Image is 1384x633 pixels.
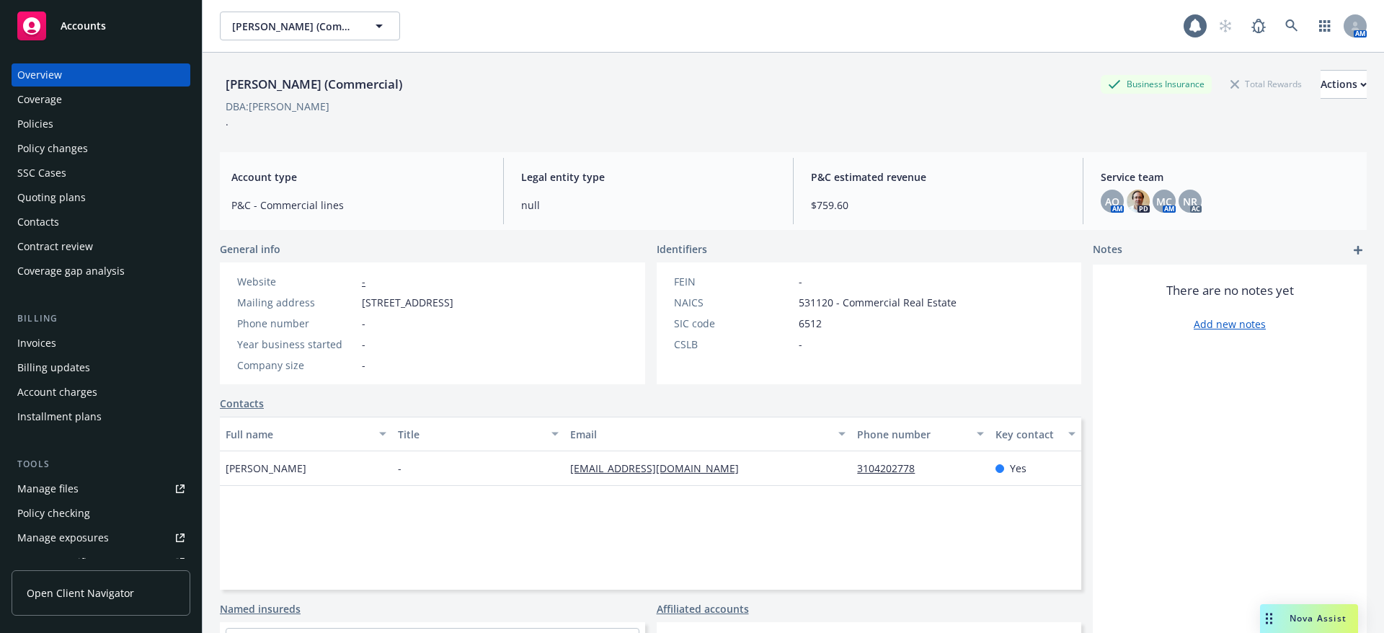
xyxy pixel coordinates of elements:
[12,112,190,136] a: Policies
[12,526,190,549] a: Manage exposures
[17,551,112,574] div: Manage certificates
[1194,316,1266,332] a: Add new notes
[1093,242,1122,259] span: Notes
[12,311,190,326] div: Billing
[17,477,79,500] div: Manage files
[990,417,1081,451] button: Key contact
[237,295,356,310] div: Mailing address
[362,295,453,310] span: [STREET_ADDRESS]
[12,211,190,234] a: Contacts
[564,417,851,451] button: Email
[1101,169,1355,185] span: Service team
[12,235,190,258] a: Contract review
[1101,75,1212,93] div: Business Insurance
[799,274,802,289] span: -
[398,427,543,442] div: Title
[17,112,53,136] div: Policies
[521,169,776,185] span: Legal entity type
[226,115,229,128] span: .
[1156,194,1172,209] span: MC
[570,461,750,475] a: [EMAIL_ADDRESS][DOMAIN_NAME]
[1166,282,1294,299] span: There are no notes yet
[1321,70,1367,99] button: Actions
[17,137,88,160] div: Policy changes
[12,161,190,185] a: SSC Cases
[220,417,392,451] button: Full name
[12,6,190,46] a: Accounts
[857,427,967,442] div: Phone number
[857,461,926,475] a: 3104202778
[17,186,86,209] div: Quoting plans
[1127,190,1150,213] img: photo
[570,427,830,442] div: Email
[17,161,66,185] div: SSC Cases
[12,137,190,160] a: Policy changes
[231,198,486,213] span: P&C - Commercial lines
[17,260,125,283] div: Coverage gap analysis
[674,295,793,310] div: NAICS
[17,88,62,111] div: Coverage
[657,601,749,616] a: Affiliated accounts
[17,405,102,428] div: Installment plans
[12,332,190,355] a: Invoices
[1260,604,1358,633] button: Nova Assist
[17,63,62,87] div: Overview
[1290,612,1347,624] span: Nova Assist
[657,242,707,257] span: Identifiers
[1277,12,1306,40] a: Search
[17,211,59,234] div: Contacts
[231,169,486,185] span: Account type
[237,316,356,331] div: Phone number
[220,75,408,94] div: [PERSON_NAME] (Commercial)
[232,19,357,34] span: [PERSON_NAME] (Commercial)
[811,198,1065,213] span: $759.60
[811,169,1065,185] span: P&C estimated revenue
[237,274,356,289] div: Website
[995,427,1060,442] div: Key contact
[1211,12,1240,40] a: Start snowing
[226,99,329,114] div: DBA: [PERSON_NAME]
[362,316,365,331] span: -
[799,337,802,352] span: -
[1223,75,1309,93] div: Total Rewards
[12,88,190,111] a: Coverage
[362,358,365,373] span: -
[17,235,93,258] div: Contract review
[12,502,190,525] a: Policy checking
[237,337,356,352] div: Year business started
[12,551,190,574] a: Manage certificates
[17,332,56,355] div: Invoices
[17,356,90,379] div: Billing updates
[12,477,190,500] a: Manage files
[1105,194,1119,209] span: AO
[12,63,190,87] a: Overview
[237,358,356,373] div: Company size
[362,337,365,352] span: -
[362,275,365,288] a: -
[226,461,306,476] span: [PERSON_NAME]
[398,461,402,476] span: -
[17,381,97,404] div: Account charges
[226,427,371,442] div: Full name
[1010,461,1026,476] span: Yes
[27,585,134,601] span: Open Client Navigator
[17,526,109,549] div: Manage exposures
[220,242,280,257] span: General info
[799,316,822,331] span: 6512
[220,601,301,616] a: Named insureds
[1244,12,1273,40] a: Report a Bug
[851,417,989,451] button: Phone number
[12,186,190,209] a: Quoting plans
[17,502,90,525] div: Policy checking
[12,405,190,428] a: Installment plans
[12,457,190,472] div: Tools
[12,356,190,379] a: Billing updates
[392,417,564,451] button: Title
[220,396,264,411] a: Contacts
[220,12,400,40] button: [PERSON_NAME] (Commercial)
[12,381,190,404] a: Account charges
[1260,604,1278,633] div: Drag to move
[674,337,793,352] div: CSLB
[12,260,190,283] a: Coverage gap analysis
